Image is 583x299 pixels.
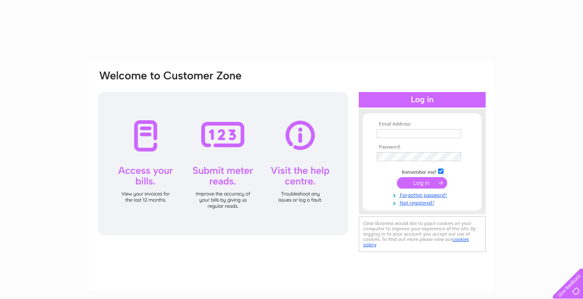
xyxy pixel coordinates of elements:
div: Clear Business would like to place cookies on your computer to improve your experience of the sit... [359,216,486,252]
a: Forgotten password? [377,191,470,198]
th: Email Address: [375,121,470,127]
td: Remember me? [375,167,470,175]
a: cookies policy [363,236,469,247]
input: Submit [397,177,447,189]
th: Password: [375,144,470,150]
a: Not registered? [377,198,470,206]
